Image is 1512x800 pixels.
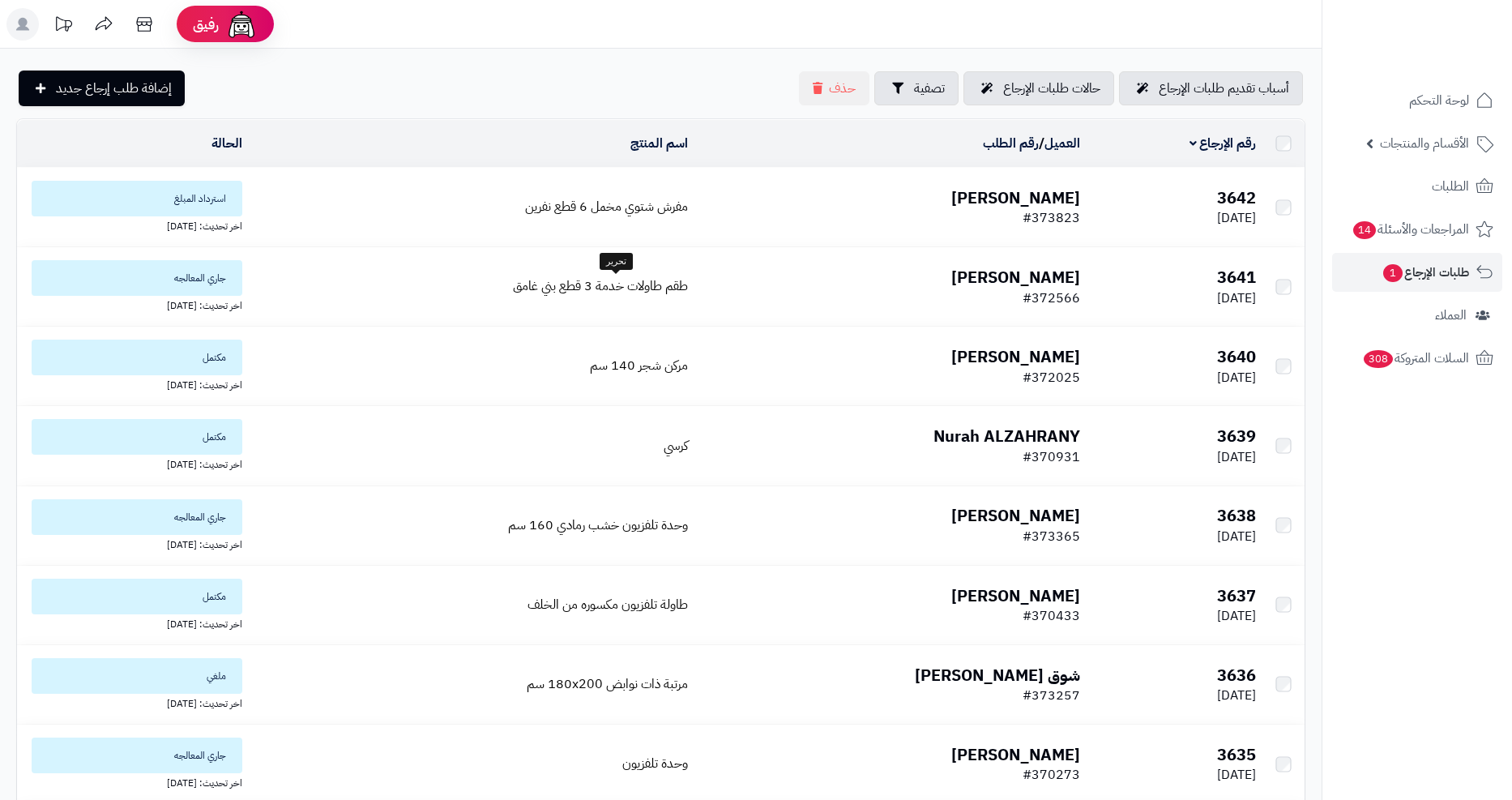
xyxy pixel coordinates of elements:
a: كرسي [664,436,688,456]
span: [DATE] [1217,686,1256,705]
a: طلبات الإرجاع1 [1332,253,1502,292]
b: 3636 [1217,663,1256,687]
span: حالات طلبات الإرجاع [1003,79,1100,98]
div: اخر تحديث: [DATE] [23,694,242,711]
a: أسباب تقديم طلبات الإرجاع [1119,71,1303,105]
span: لوحة التحكم [1409,89,1469,112]
b: Nurah ALZAHRANY [933,424,1080,448]
span: طلبات الإرجاع [1382,261,1469,284]
b: 3638 [1217,503,1256,528]
div: اخر تحديث: [DATE] [23,296,242,313]
div: تحرير [600,253,633,271]
img: logo-2.png [1402,45,1497,79]
b: [PERSON_NAME] [951,344,1080,369]
b: 3635 [1217,742,1256,767]
a: مفرش شتوي مخمل 6 قطع نفرين [525,197,688,216]
span: 1 [1383,264,1403,282]
b: 3641 [1217,265,1256,289]
span: [DATE] [1217,527,1256,546]
a: العملاء [1332,296,1502,335]
button: حذف [799,71,869,105]
span: #370931 [1023,447,1080,467]
span: المراجعات والأسئلة [1352,218,1469,241]
div: اخر تحديث: [DATE] [23,614,242,631]
span: [DATE] [1217,765,1256,785]
img: ai-face.png [225,8,258,41]
b: [PERSON_NAME] [951,265,1080,289]
span: العملاء [1435,304,1467,327]
span: #370273 [1023,765,1080,785]
span: مكتمل [32,579,242,614]
b: شوق [PERSON_NAME] [915,663,1080,687]
span: جاري المعالجه [32,738,242,773]
div: اخر تحديث: [DATE] [23,375,242,392]
span: إضافة طلب إرجاع جديد [56,79,172,98]
b: [PERSON_NAME] [951,742,1080,767]
a: السلات المتروكة308 [1332,339,1502,378]
span: رفيق [193,15,219,34]
div: اخر تحديث: [DATE] [23,773,242,790]
a: طاولة تلفزيون مكسوره من الخلف [527,595,688,614]
span: #372025 [1023,368,1080,387]
a: رقم الطلب [983,134,1039,153]
td: / [694,120,1087,167]
a: طقم طاولات خدمة 3 قطع بني غامق [513,276,688,296]
b: [PERSON_NAME] [951,186,1080,210]
a: اسم المنتج [630,134,688,153]
a: مركن شجر 140 سم [590,356,688,375]
a: مرتبة ذات نوابض 180x200 سم [527,674,688,694]
a: الطلبات [1332,167,1502,206]
span: #372566 [1023,289,1080,308]
a: لوحة التحكم [1332,81,1502,120]
div: اخر تحديث: [DATE] [23,535,242,552]
span: مكتمل [32,340,242,375]
b: 3637 [1217,584,1256,608]
span: الأقسام والمنتجات [1380,132,1469,155]
span: ملغي [32,658,242,694]
div: اخر تحديث: [DATE] [23,216,242,233]
a: المراجعات والأسئلة14 [1332,210,1502,249]
span: جاري المعالجه [32,260,242,296]
span: [DATE] [1217,368,1256,387]
b: [PERSON_NAME] [951,503,1080,528]
a: تحديثات المنصة [43,8,83,45]
b: 3640 [1217,344,1256,369]
span: #373257 [1023,686,1080,705]
span: أسباب تقديم طلبات الإرجاع [1159,79,1289,98]
span: [DATE] [1217,606,1256,626]
a: الحالة [211,134,242,153]
span: [DATE] [1217,289,1256,308]
a: وحدة تلفزيون خشب رمادي 160 سم [508,516,688,535]
span: 308 [1364,350,1393,368]
span: حذف [829,79,856,98]
a: رقم الإرجاع [1190,134,1257,153]
b: [PERSON_NAME] [951,584,1080,608]
span: [DATE] [1217,208,1256,228]
a: حالات طلبات الإرجاع [963,71,1114,105]
span: تصفية [914,79,945,98]
span: #373823 [1023,208,1080,228]
span: #370433 [1023,606,1080,626]
span: #373365 [1023,527,1080,546]
a: العميل [1044,134,1080,153]
span: مكتمل [32,419,242,455]
a: وحدة تلفزيون [622,754,688,773]
b: 3639 [1217,424,1256,448]
div: اخر تحديث: [DATE] [23,455,242,472]
span: الطلبات [1432,175,1469,198]
button: تصفية [874,71,959,105]
a: إضافة طلب إرجاع جديد [19,71,185,106]
span: [DATE] [1217,447,1256,467]
span: السلات المتروكة [1362,347,1469,370]
span: استرداد المبلغ [32,181,242,216]
b: 3642 [1217,186,1256,210]
span: جاري المعالجه [32,499,242,535]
